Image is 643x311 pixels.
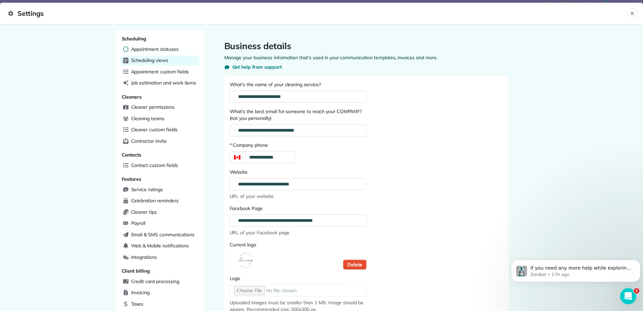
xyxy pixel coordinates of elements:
iframe: Intercom live chat [620,288,636,304]
span: Celebration reminders [131,197,179,204]
p: Manage your business information that’s used in your communication templates, invoices and more. [224,54,509,61]
span: Payroll [131,220,146,227]
label: Logo [230,275,367,282]
label: Current logo [230,241,263,248]
a: Celebration reminders [120,196,199,206]
label: What's the name of your cleaning service? [230,81,367,88]
span: Scheduling views [131,57,168,64]
span: Delete [347,261,362,268]
span: Cleaner permissions [131,104,175,110]
button: Get help from support [224,64,282,70]
span: Contractor invite [131,138,167,144]
span: Cleaning teams [131,115,164,122]
span: Appointment custom fields [131,68,189,75]
a: Web & Mobile notifications [120,241,199,251]
img: Current logo [230,251,263,270]
span: Features [122,176,142,182]
a: Email & SMS communications [120,230,199,240]
a: Payroll [120,218,199,229]
a: Integrations [120,252,199,263]
a: Contact custom fields [120,161,199,171]
span: Service ratings [131,186,163,193]
label: Facebook Page [230,205,367,212]
span: Integrations [131,254,157,261]
span: Contacts [122,152,142,158]
span: Job estimation and work items [131,79,196,86]
iframe: Intercom notifications message [508,246,643,293]
button: Delete [343,260,367,270]
a: Contractor invite [120,136,199,146]
a: Appointment statuses [120,44,199,55]
label: Website [230,169,367,175]
label: * Company phone [230,142,296,148]
button: Close [627,8,638,19]
a: Taxes [120,299,199,309]
span: Get help from support [232,64,282,70]
span: Web & Mobile notifications [131,242,189,249]
span: Invoicing [131,289,150,296]
a: Job estimation and work items [120,78,199,88]
a: Cleaner custom fields [120,125,199,135]
a: Appointment custom fields [120,67,199,77]
a: Cleaner permissions [120,102,199,112]
span: Cleaner custom fields [131,126,178,133]
span: 1 [634,288,639,293]
span: URL of your website [230,193,367,200]
span: Contact custom fields [131,162,178,169]
span: Email & SMS communications [131,231,194,238]
a: Cleaning teams [120,114,199,124]
a: Credit card processing [120,277,199,287]
span: Credit card processing [131,278,179,285]
a: Invoicing [120,288,199,298]
span: Cleaners [122,94,142,100]
span: Scheduling [122,36,147,42]
span: URL of your Facebook page [230,229,367,236]
a: Cleaner tips [120,207,199,217]
span: Settings [8,8,627,19]
a: Service ratings [120,185,199,195]
span: Client billing [122,268,150,274]
label: What's the best email for someone to reach your COMPANY? (not you personally) [230,108,367,122]
a: Scheduling views [120,56,199,66]
span: Cleaner tips [131,209,157,215]
span: Taxes [131,301,144,307]
h1: Business details [224,41,509,51]
span: Appointment statuses [131,46,179,53]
